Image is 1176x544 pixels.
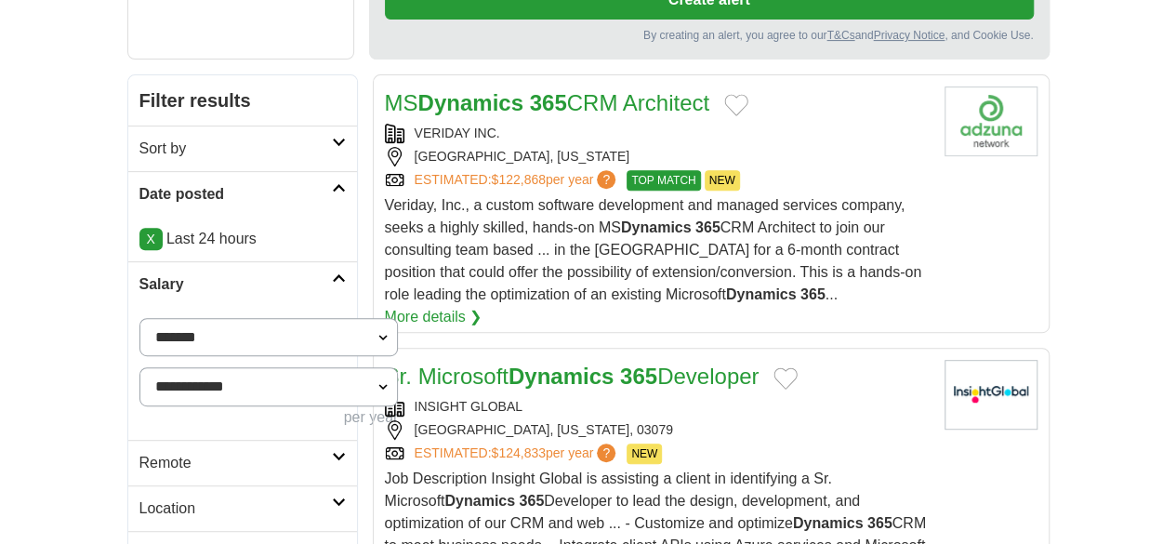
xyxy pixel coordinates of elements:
[385,364,760,389] a: Sr. MicrosoftDynamics 365Developer
[128,75,357,126] h2: Filter results
[705,170,740,191] span: NEW
[415,170,620,191] a: ESTIMATED:$122,868per year?
[385,124,930,143] div: VERIDAY INC.
[509,364,614,389] strong: Dynamics
[945,86,1037,156] img: Company logo
[621,219,692,235] strong: Dynamics
[385,420,930,440] div: [GEOGRAPHIC_DATA], [US_STATE], 03079
[139,228,163,250] a: X
[826,29,854,42] a: T&Cs
[139,498,332,520] h2: Location
[597,170,615,189] span: ?
[139,183,332,206] h2: Date posted
[139,273,332,296] h2: Salary
[800,286,826,302] strong: 365
[418,90,523,115] strong: Dynamics
[139,406,399,429] div: per year
[415,444,620,464] a: ESTIMATED:$124,833per year?
[385,27,1034,44] div: By creating an alert, you agree to our and , and Cookie Use.
[128,171,357,217] a: Date posted
[139,452,332,474] h2: Remote
[385,90,709,115] a: MSDynamics 365CRM Architect
[128,440,357,485] a: Remote
[415,399,522,414] a: INSIGHT GLOBAL
[519,493,544,509] strong: 365
[128,485,357,531] a: Location
[385,147,930,166] div: [GEOGRAPHIC_DATA], [US_STATE]
[597,444,615,462] span: ?
[873,29,945,42] a: Privacy Notice
[139,228,346,250] p: Last 24 hours
[627,170,700,191] span: TOP MATCH
[726,286,797,302] strong: Dynamics
[128,126,357,171] a: Sort by
[773,367,798,390] button: Add to favorite jobs
[793,515,864,531] strong: Dynamics
[620,364,657,389] strong: 365
[385,197,922,302] span: Veriday, Inc., a custom software development and managed services company, seeks a highly skilled...
[491,172,545,187] span: $122,868
[444,493,515,509] strong: Dynamics
[695,219,720,235] strong: 365
[139,138,332,160] h2: Sort by
[491,445,545,460] span: $124,833
[945,360,1037,430] img: Insight Global logo
[724,94,748,116] button: Add to favorite jobs
[385,306,482,328] a: More details ❯
[530,90,567,115] strong: 365
[128,261,357,307] a: Salary
[867,515,892,531] strong: 365
[627,444,662,464] span: NEW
